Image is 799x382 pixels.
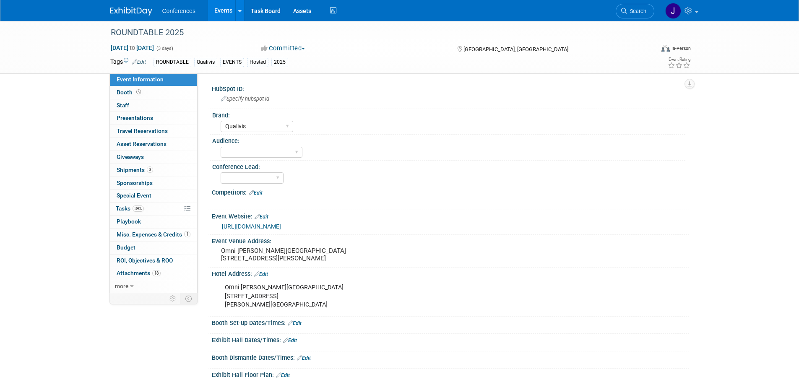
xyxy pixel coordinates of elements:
span: 3 [147,166,153,173]
div: HubSpot ID: [212,83,689,93]
span: Giveaways [117,153,144,160]
a: Edit [288,320,302,326]
span: Shipments [117,166,153,173]
div: Exhibit Hall Floor Plan: [212,369,689,379]
span: to [128,44,136,51]
img: Jenny Clavero [665,3,681,19]
a: Sponsorships [110,177,197,190]
div: ROUNDTABLE 2025 [108,25,642,40]
span: [DATE] [DATE] [110,44,154,52]
span: Tasks [116,205,144,212]
div: Event Venue Address: [212,235,689,245]
div: Booth Set-up Dates/Times: [212,317,689,327]
a: Presentations [110,112,197,125]
a: Event Information [110,73,197,86]
span: Special Event [117,192,151,199]
span: Staff [117,102,129,109]
a: Playbook [110,216,197,228]
a: Edit [276,372,290,378]
a: Budget [110,242,197,254]
span: Presentations [117,114,153,121]
a: Edit [254,271,268,277]
pre: Omni [PERSON_NAME][GEOGRAPHIC_DATA] [STREET_ADDRESS][PERSON_NAME] [221,247,401,262]
span: Misc. Expenses & Credits [117,231,190,238]
div: In-Person [671,45,691,52]
div: Event Rating [668,57,690,62]
span: Playbook [117,218,141,225]
span: 18 [152,270,161,276]
a: Giveaways [110,151,197,164]
img: Format-Inperson.png [661,45,670,52]
a: Booth [110,86,197,99]
div: Hosted [247,58,268,67]
a: Special Event [110,190,197,202]
a: Edit [297,355,311,361]
div: Booth Dismantle Dates/Times: [212,351,689,362]
span: Conferences [162,8,195,14]
span: (3 days) [156,46,173,51]
a: Shipments3 [110,164,197,177]
span: Booth [117,89,143,96]
span: Specify hubspot id [221,96,269,102]
div: Event Format [605,44,691,56]
a: Attachments18 [110,267,197,280]
div: EVENTS [220,58,244,67]
a: [URL][DOMAIN_NAME] [222,223,281,230]
span: ROI, Objectives & ROO [117,257,173,264]
div: Event Website: [212,210,689,221]
div: Conference Lead: [212,161,685,171]
a: Tasks39% [110,203,197,215]
a: Search [616,4,654,18]
span: Asset Reservations [117,140,167,147]
div: Exhibit Hall Dates/Times: [212,334,689,345]
a: Edit [132,59,146,65]
span: Sponsorships [117,179,153,186]
span: Budget [117,244,135,251]
td: Personalize Event Tab Strip [166,293,180,304]
div: Qualivis [194,58,217,67]
span: Travel Reservations [117,127,168,134]
td: Tags [110,57,146,67]
a: Asset Reservations [110,138,197,151]
a: Misc. Expenses & Credits1 [110,229,197,241]
span: Booth not reserved yet [135,89,143,95]
span: 1 [184,231,190,237]
div: Audience: [212,135,685,145]
div: ROUNDTABLE [154,58,191,67]
img: ExhibitDay [110,7,152,16]
div: 2025 [271,58,288,67]
div: Omni [PERSON_NAME][GEOGRAPHIC_DATA] [STREET_ADDRESS] [PERSON_NAME][GEOGRAPHIC_DATA] [219,279,597,313]
span: Search [627,8,646,14]
a: more [110,280,197,293]
a: Travel Reservations [110,125,197,138]
a: Edit [283,338,297,343]
div: Competitors: [212,186,689,197]
div: Brand: [212,109,685,120]
td: Toggle Event Tabs [180,293,197,304]
div: Hotel Address: [212,268,689,278]
span: Event Information [117,76,164,83]
span: [GEOGRAPHIC_DATA], [GEOGRAPHIC_DATA] [463,46,568,52]
button: Committed [258,44,308,53]
span: more [115,283,128,289]
a: Edit [249,190,263,196]
span: 39% [133,205,144,212]
a: Staff [110,99,197,112]
a: Edit [255,214,268,220]
span: Attachments [117,270,161,276]
a: ROI, Objectives & ROO [110,255,197,267]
